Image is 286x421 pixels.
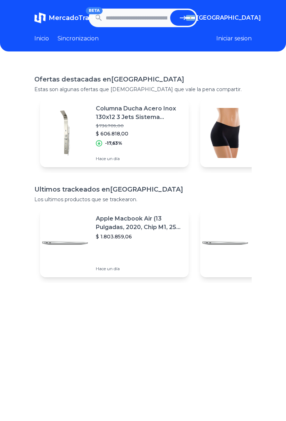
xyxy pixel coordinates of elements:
[58,34,99,43] a: Sincronizacion
[96,130,183,137] p: $ 606.818,00
[96,266,183,272] p: Hace un día
[40,108,90,158] img: Featured image
[186,14,252,22] button: [GEOGRAPHIC_DATA]
[200,218,250,268] img: Featured image
[34,74,252,84] h1: Ofertas destacadas en [GEOGRAPHIC_DATA]
[96,123,183,129] p: $ 736.709,00
[96,214,183,232] p: Apple Macbook Air (13 Pulgadas, 2020, Chip M1, 256 Gb De Ssd, 8 Gb De Ram) - Plata
[200,108,250,158] img: Featured image
[34,86,252,93] p: Estas son algunas ofertas que [DEMOGRAPHIC_DATA] que vale la pena compartir.
[34,12,89,24] a: MercadoTrackBETA
[96,104,183,122] p: Columna Ducha Acero Inox 130x12 3 Jets Sistema Anticalcáreo
[40,218,90,268] img: Featured image
[34,34,49,43] a: Inicio
[216,34,252,43] button: Iniciar sesion
[186,15,195,21] img: Argentina
[96,233,183,240] p: $ 1.803.859,06
[34,12,46,24] img: MercadoTrack
[34,196,252,203] p: Los ultimos productos que se trackearon.
[34,184,252,194] h1: Ultimos trackeados en [GEOGRAPHIC_DATA]
[197,14,261,22] span: [GEOGRAPHIC_DATA]
[40,209,189,277] a: Featured imageApple Macbook Air (13 Pulgadas, 2020, Chip M1, 256 Gb De Ssd, 8 Gb De Ram) - Plata$...
[40,99,189,167] a: Featured imageColumna Ducha Acero Inox 130x12 3 Jets Sistema Anticalcáreo$ 736.709,00$ 606.818,00...
[49,14,97,22] span: MercadoTrack
[86,7,103,14] span: BETA
[96,156,183,162] p: Hace un día
[105,140,122,146] p: -17,63%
